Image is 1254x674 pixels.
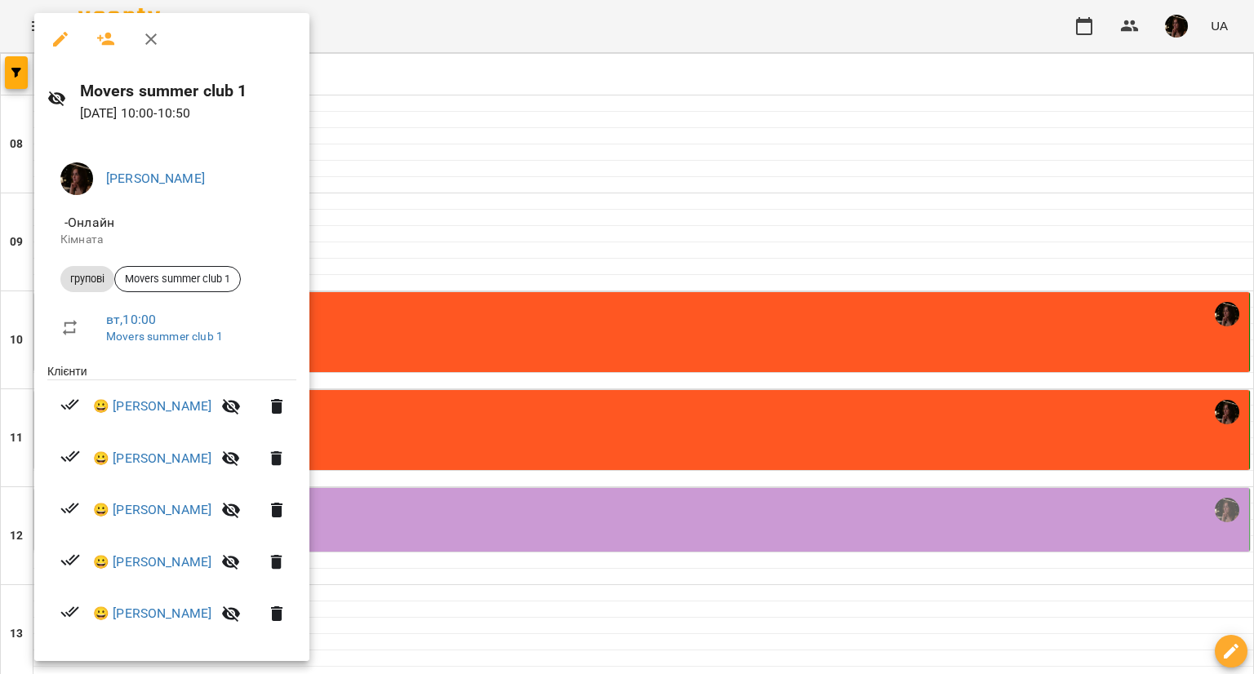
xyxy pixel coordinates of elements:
[93,552,211,572] a: 😀 [PERSON_NAME]
[60,162,93,195] img: 1b79b5faa506ccfdadca416541874b02.jpg
[106,171,205,186] a: [PERSON_NAME]
[80,104,296,123] p: [DATE] 10:00 - 10:50
[47,363,296,646] ul: Клієнти
[60,215,118,230] span: - Онлайн
[93,449,211,468] a: 😀 [PERSON_NAME]
[106,312,156,327] a: вт , 10:00
[114,266,241,292] div: Movers summer club 1
[93,397,211,416] a: 😀 [PERSON_NAME]
[115,272,240,286] span: Movers summer club 1
[60,499,80,518] svg: Візит сплачено
[60,272,114,286] span: групові
[60,550,80,570] svg: Візит сплачено
[60,232,283,248] p: Кімната
[93,604,211,623] a: 😀 [PERSON_NAME]
[93,500,211,520] a: 😀 [PERSON_NAME]
[106,330,223,343] a: Movers summer club 1
[60,395,80,415] svg: Візит сплачено
[80,78,296,104] h6: Movers summer club 1
[60,602,80,622] svg: Візит сплачено
[60,446,80,466] svg: Візит сплачено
